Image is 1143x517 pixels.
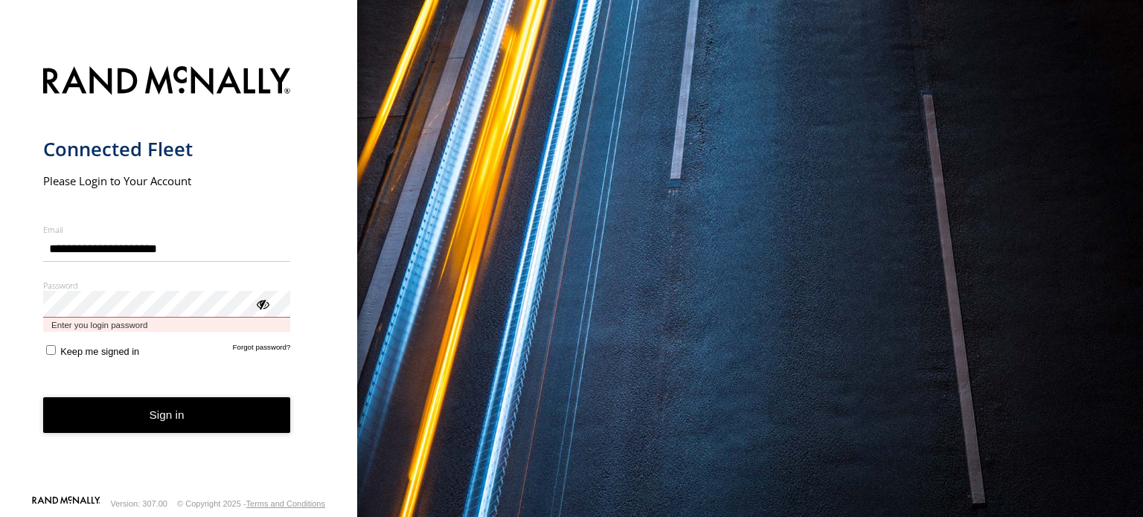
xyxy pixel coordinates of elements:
a: Terms and Conditions [246,499,325,508]
form: main [43,57,315,495]
span: Enter you login password [43,318,291,332]
a: Visit our Website [32,496,100,511]
div: ViewPassword [254,296,269,311]
span: Keep me signed in [60,346,139,357]
h1: Connected Fleet [43,137,291,161]
label: Password [43,280,291,291]
button: Sign in [43,397,291,434]
label: Email [43,224,291,235]
input: Keep me signed in [46,345,56,355]
div: Version: 307.00 [111,499,167,508]
h2: Please Login to Your Account [43,173,291,188]
div: © Copyright 2025 - [177,499,325,508]
img: Rand McNally [43,63,291,101]
a: Forgot password? [233,343,291,357]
